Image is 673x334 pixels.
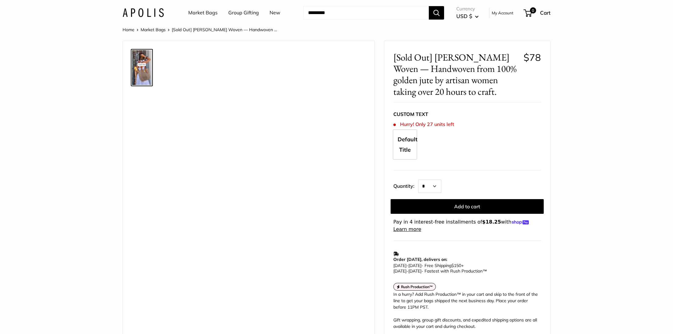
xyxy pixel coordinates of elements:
[456,11,479,21] button: USD $
[132,50,152,85] img: [Sold Out] Mercado Woven — Handwoven from 100% golden jute by artisan women taking over 20 hours ...
[393,291,541,330] div: In a hurry? Add Rush Production™ in your cart and skip to the front of the line to get your bags ...
[456,13,472,19] span: USD $
[530,7,536,13] span: 0
[123,27,134,32] a: Home
[393,52,519,97] span: [Sold Out] [PERSON_NAME] Woven — Handwoven from 100% golden jute by artisan women taking over 20 ...
[393,263,406,268] span: [DATE]
[303,6,429,20] input: Search...
[408,268,421,274] span: [DATE]
[123,8,164,17] img: Apolis
[393,178,418,193] label: Quantity:
[393,268,487,274] span: - Fastest with Rush Production™
[408,263,421,268] span: [DATE]
[228,8,259,17] a: Group Gifting
[393,111,428,117] strong: Custom Text
[391,199,544,214] button: Add to cart
[398,136,417,153] span: Default Title
[456,5,479,13] span: Currency
[524,51,541,63] span: $78
[131,49,153,86] a: [Sold Out] Mercado Woven — Handwoven from 100% golden jute by artisan women taking over 20 hours ...
[393,268,406,274] span: [DATE]
[451,263,461,268] span: $150
[188,8,218,17] a: Market Bags
[401,284,433,289] strong: Rush Production™
[406,263,408,268] span: -
[393,121,454,127] span: Hurry! Only 27 units left
[492,9,513,17] a: My Account
[393,129,417,160] label: Default Title
[393,257,447,262] strong: Order [DATE], delivers on:
[524,8,550,18] a: 0 Cart
[393,263,538,274] p: - Free Shipping +
[141,27,166,32] a: Market Bags
[172,27,277,32] span: [Sold Out] [PERSON_NAME] Woven — Handwoven ...
[429,6,444,20] button: Search
[406,268,408,274] span: -
[123,26,277,34] nav: Breadcrumb
[270,8,280,17] a: New
[540,9,550,16] span: Cart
